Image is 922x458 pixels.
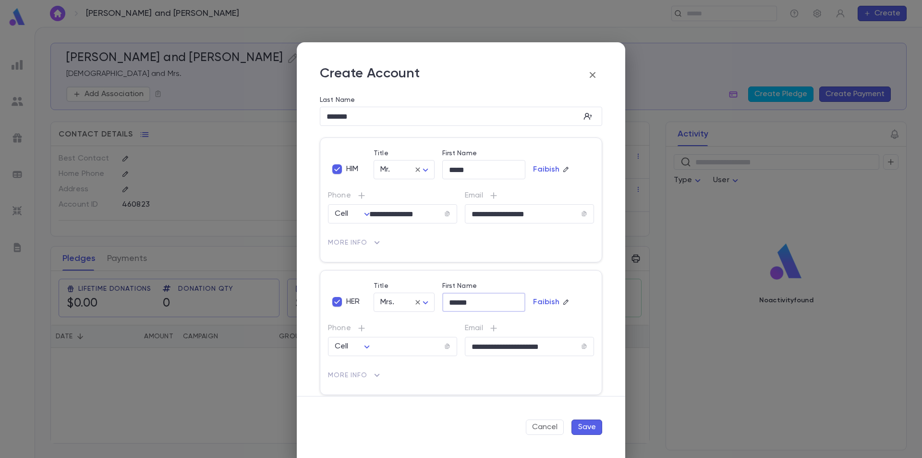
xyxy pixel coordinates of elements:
p: Faibish [533,297,559,307]
span: HIM [346,164,358,174]
span: Mr. [380,166,390,173]
span: More Info [328,371,367,379]
p: Faibish [533,165,559,174]
label: First Name [442,149,477,157]
p: Create Account [320,65,420,85]
p: Phone [328,323,457,333]
span: Cell [335,210,349,218]
label: First Name [442,282,477,290]
p: Email [465,323,594,333]
span: Mrs. [380,298,395,306]
span: HER [346,297,360,307]
div: Cell [335,205,373,223]
button: Save [571,420,602,435]
button: More Info [328,235,382,250]
span: Cell [335,343,349,350]
p: Email [465,191,594,200]
span: More Info [328,239,367,247]
div: Mr. [374,161,435,179]
label: Last Name [320,96,355,104]
label: Title [374,282,388,290]
div: Mrs. [374,293,435,312]
div: Cell [335,337,373,356]
button: Cancel [526,420,564,435]
button: More Info [328,368,382,383]
label: Title [374,149,388,157]
p: Phone [328,191,457,200]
